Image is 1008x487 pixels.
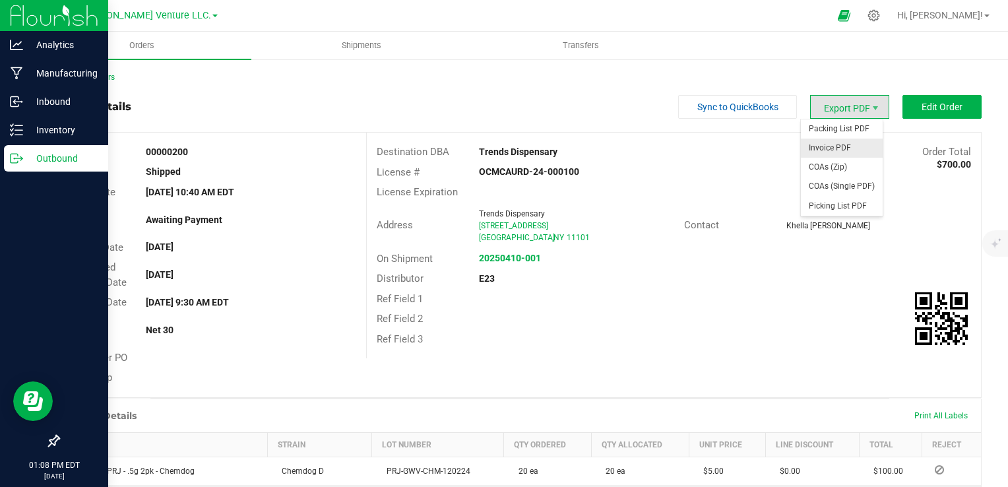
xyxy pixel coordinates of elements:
span: Florette - PRJ - .5g 2pk - Chemdog [67,467,195,476]
th: Item [59,432,268,457]
li: Invoice PDF [801,139,883,158]
span: 20 ea [512,467,538,476]
strong: 00000200 [146,146,188,157]
strong: [DATE] 9:30 AM EDT [146,297,229,308]
span: $0.00 [773,467,800,476]
span: [STREET_ADDRESS] [479,221,548,230]
iframe: Resource center [13,381,53,421]
th: Total [859,432,922,457]
p: Outbound [23,150,102,166]
strong: [DATE] [146,242,173,252]
strong: $700.00 [937,159,971,170]
span: Khella [786,221,809,230]
span: Ref Field 3 [377,333,423,345]
inline-svg: Inbound [10,95,23,108]
div: Manage settings [866,9,882,22]
span: Ref Field 2 [377,313,423,325]
strong: [DATE] [146,269,173,280]
li: COAs (Zip) [801,158,883,177]
th: Lot Number [372,432,504,457]
span: 11101 [567,233,590,242]
span: Chemdog D [275,467,324,476]
span: Ref Field 1 [377,293,423,305]
span: Reject Inventory [929,466,949,474]
span: , [552,233,553,242]
inline-svg: Manufacturing [10,67,23,80]
th: Strain [267,432,372,457]
span: Contact [684,219,719,231]
span: [PERSON_NAME] [810,221,870,230]
span: PRJ-GWV-CHM-120224 [380,467,470,476]
a: 20250410-001 [479,253,541,263]
span: Orders [111,40,172,51]
span: License Expiration [377,186,458,198]
p: Inbound [23,94,102,110]
span: [GEOGRAPHIC_DATA] [479,233,555,242]
button: Edit Order [902,95,982,119]
li: Picking List PDF [801,197,883,216]
p: Inventory [23,122,102,138]
p: Manufacturing [23,65,102,81]
span: On Shipment [377,253,433,265]
span: Print All Labels [914,411,968,420]
th: Reject [922,432,981,457]
span: Order Total [922,146,971,158]
img: Scan me! [915,292,968,345]
strong: [DATE] 10:40 AM EDT [146,187,234,197]
span: License # [377,166,420,178]
inline-svg: Outbound [10,152,23,165]
span: $5.00 [697,467,724,476]
span: Sync to QuickBooks [697,102,778,112]
li: Packing List PDF [801,119,883,139]
strong: Awaiting Payment [146,214,222,225]
strong: Trends Dispensary [479,146,557,157]
span: Open Ecommerce Menu [829,3,859,28]
strong: Shipped [146,166,181,177]
p: [DATE] [6,471,102,481]
th: Qty Ordered [504,432,591,457]
th: Line Discount [765,432,859,457]
strong: E23 [479,273,495,284]
p: 01:08 PM EDT [6,459,102,471]
span: Green [PERSON_NAME] Venture LLC. [52,10,211,21]
a: Orders [32,32,251,59]
li: Export PDF [810,95,889,119]
p: Analytics [23,37,102,53]
inline-svg: Analytics [10,38,23,51]
span: Edit Order [922,102,962,112]
li: COAs (Single PDF) [801,177,883,196]
span: Hi, [PERSON_NAME]! [897,10,983,20]
span: Shipments [324,40,399,51]
qrcode: 00000200 [915,292,968,345]
span: Transfers [545,40,617,51]
span: Trends Dispensary [479,209,545,218]
th: Unit Price [689,432,765,457]
inline-svg: Inventory [10,123,23,137]
strong: Net 30 [146,325,173,335]
a: Transfers [471,32,691,59]
button: Sync to QuickBooks [678,95,797,119]
span: NY [553,233,564,242]
span: Distributor [377,273,424,284]
a: Shipments [251,32,471,59]
span: Destination DBA [377,146,449,158]
span: $100.00 [867,467,903,476]
span: Address [377,219,413,231]
th: Qty Allocated [591,432,689,457]
strong: OCMCAURD-24-000100 [479,166,579,177]
span: 20 ea [599,467,625,476]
